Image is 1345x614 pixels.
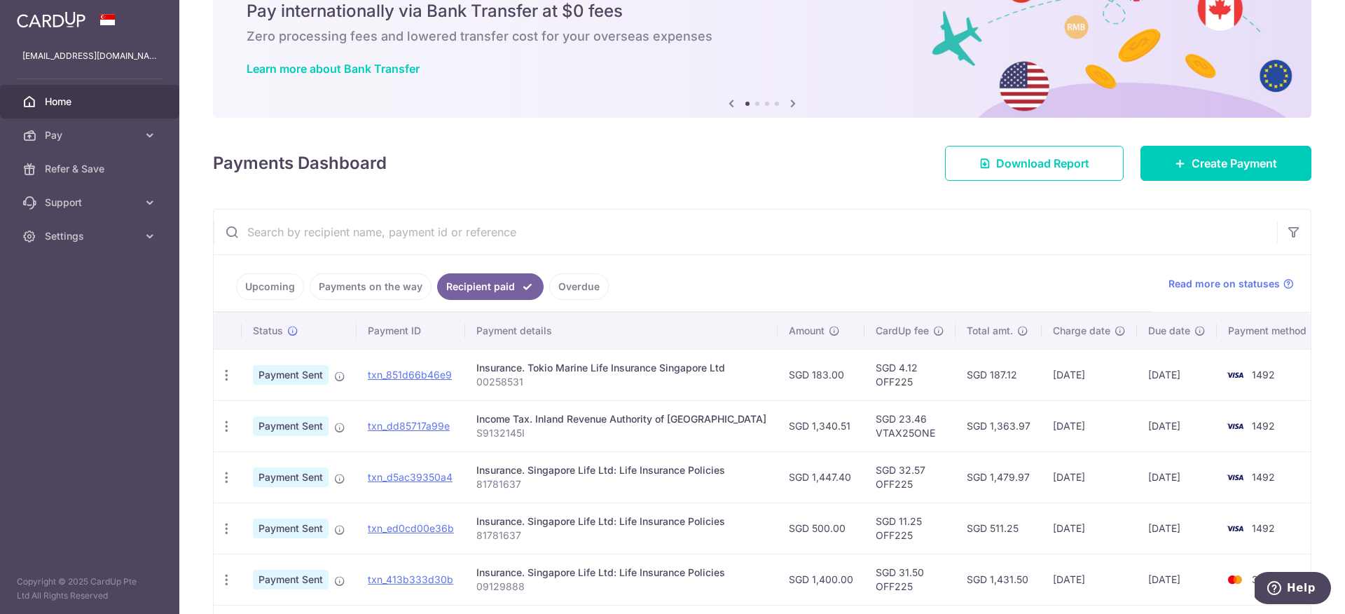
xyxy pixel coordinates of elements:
[1148,324,1190,338] span: Due date
[310,273,432,300] a: Payments on the way
[45,95,137,109] span: Home
[213,151,387,176] h4: Payments Dashboard
[253,519,329,538] span: Payment Sent
[1140,146,1311,181] a: Create Payment
[45,162,137,176] span: Refer & Save
[1252,522,1275,534] span: 1492
[1192,155,1277,172] span: Create Payment
[1137,451,1217,503] td: [DATE]
[45,229,137,243] span: Settings
[996,155,1089,172] span: Download Report
[1221,367,1249,383] img: Bank Card
[778,554,864,605] td: SGD 1,400.00
[1137,554,1217,605] td: [DATE]
[1137,349,1217,400] td: [DATE]
[368,471,453,483] a: txn_d5ac39350a4
[253,365,329,385] span: Payment Sent
[778,349,864,400] td: SGD 183.00
[476,580,766,594] p: 09129888
[876,324,929,338] span: CardUp fee
[864,400,956,451] td: SGD 23.46 VTAX25ONE
[1042,503,1137,554] td: [DATE]
[17,11,85,28] img: CardUp
[967,324,1013,338] span: Total amt.
[1137,400,1217,451] td: [DATE]
[1168,277,1280,291] span: Read more on statuses
[476,412,766,426] div: Income Tax. Inland Revenue Authority of [GEOGRAPHIC_DATA]
[465,313,778,349] th: Payment details
[778,451,864,503] td: SGD 1,447.40
[476,426,766,440] p: S9132145I
[945,146,1124,181] a: Download Report
[1053,324,1110,338] span: Charge date
[956,349,1042,400] td: SGD 187.12
[368,573,453,585] a: txn_413b333d30b
[253,324,283,338] span: Status
[253,416,329,436] span: Payment Sent
[45,196,137,210] span: Support
[368,369,452,381] a: txn_851d66b46e9
[789,324,825,338] span: Amount
[1042,451,1137,503] td: [DATE]
[368,420,450,432] a: txn_dd85717a99e
[476,375,766,389] p: 00258531
[956,503,1042,554] td: SGD 511.25
[253,468,329,487] span: Payment Sent
[476,463,766,477] div: Insurance. Singapore Life Ltd: Life Insurance Policies
[1042,554,1137,605] td: [DATE]
[1252,573,1276,585] span: 3580
[864,349,956,400] td: SGD 4.12 OFF225
[236,273,304,300] a: Upcoming
[247,28,1278,45] h6: Zero processing fees and lowered transfer cost for your overseas expenses
[1255,572,1331,607] iframe: Opens a widget where you can find more information
[476,566,766,580] div: Insurance. Singapore Life Ltd: Life Insurance Policies
[45,128,137,142] span: Pay
[1252,369,1275,381] span: 1492
[214,210,1277,254] input: Search by recipient name, payment id or reference
[956,400,1042,451] td: SGD 1,363.97
[476,361,766,375] div: Insurance. Tokio Marine Life Insurance Singapore Ltd
[956,451,1042,503] td: SGD 1,479.97
[1042,400,1137,451] td: [DATE]
[1252,420,1275,432] span: 1492
[778,400,864,451] td: SGD 1,340.51
[357,313,465,349] th: Payment ID
[864,451,956,503] td: SGD 32.57 OFF225
[1221,469,1249,486] img: Bank Card
[1217,313,1323,349] th: Payment method
[22,49,157,63] p: [EMAIL_ADDRESS][DOMAIN_NAME]
[1137,503,1217,554] td: [DATE]
[476,514,766,528] div: Insurance. Singapore Life Ltd: Life Insurance Policies
[1252,471,1275,483] span: 1492
[1221,418,1249,435] img: Bank Card
[549,273,609,300] a: Overdue
[476,477,766,491] p: 81781637
[1168,277,1294,291] a: Read more on statuses
[437,273,544,300] a: Recipient paid
[956,554,1042,605] td: SGD 1,431.50
[1042,349,1137,400] td: [DATE]
[247,62,420,76] a: Learn more about Bank Transfer
[864,503,956,554] td: SGD 11.25 OFF225
[864,554,956,605] td: SGD 31.50 OFF225
[1221,571,1249,588] img: Bank Card
[253,570,329,589] span: Payment Sent
[368,522,454,534] a: txn_ed0cd00e36b
[1221,520,1249,537] img: Bank Card
[778,503,864,554] td: SGD 500.00
[476,528,766,543] p: 81781637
